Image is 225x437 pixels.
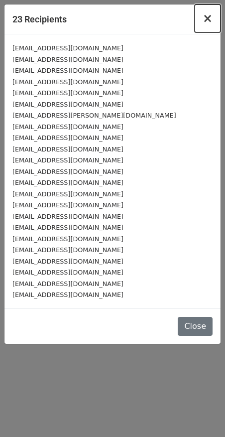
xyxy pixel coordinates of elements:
[12,67,123,74] small: [EMAIL_ADDRESS][DOMAIN_NAME]
[12,190,123,198] small: [EMAIL_ADDRESS][DOMAIN_NAME]
[12,168,123,175] small: [EMAIL_ADDRESS][DOMAIN_NAME]
[175,389,225,437] iframe: Chat Widget
[12,258,123,265] small: [EMAIL_ADDRESS][DOMAIN_NAME]
[12,89,123,97] small: [EMAIL_ADDRESS][DOMAIN_NAME]
[12,291,123,298] small: [EMAIL_ADDRESS][DOMAIN_NAME]
[12,235,123,243] small: [EMAIL_ADDRESS][DOMAIN_NAME]
[12,280,123,288] small: [EMAIL_ADDRESS][DOMAIN_NAME]
[12,224,123,231] small: [EMAIL_ADDRESS][DOMAIN_NAME]
[12,179,123,186] small: [EMAIL_ADDRESS][DOMAIN_NAME]
[203,11,213,25] span: ×
[12,134,123,142] small: [EMAIL_ADDRESS][DOMAIN_NAME]
[12,269,123,276] small: [EMAIL_ADDRESS][DOMAIN_NAME]
[12,101,123,108] small: [EMAIL_ADDRESS][DOMAIN_NAME]
[12,78,123,86] small: [EMAIL_ADDRESS][DOMAIN_NAME]
[12,44,123,52] small: [EMAIL_ADDRESS][DOMAIN_NAME]
[12,146,123,153] small: [EMAIL_ADDRESS][DOMAIN_NAME]
[12,213,123,220] small: [EMAIL_ADDRESS][DOMAIN_NAME]
[175,389,225,437] div: 聊天小工具
[12,201,123,209] small: [EMAIL_ADDRESS][DOMAIN_NAME]
[12,156,123,164] small: [EMAIL_ADDRESS][DOMAIN_NAME]
[12,123,123,131] small: [EMAIL_ADDRESS][DOMAIN_NAME]
[12,56,123,63] small: [EMAIL_ADDRESS][DOMAIN_NAME]
[12,12,67,26] h5: 23 Recipients
[178,317,213,336] button: Close
[12,246,123,254] small: [EMAIL_ADDRESS][DOMAIN_NAME]
[195,4,221,32] button: Close
[12,112,176,119] small: [EMAIL_ADDRESS][PERSON_NAME][DOMAIN_NAME]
